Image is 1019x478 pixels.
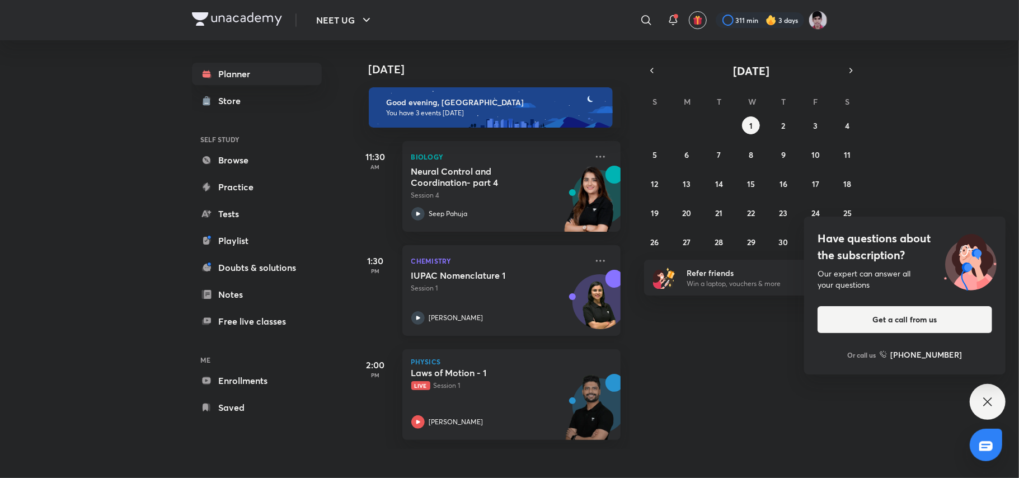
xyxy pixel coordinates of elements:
p: Biology [411,150,587,163]
a: Tests [192,203,322,225]
button: Get a call from us [818,306,992,333]
a: Free live classes [192,310,322,332]
img: Company Logo [192,12,282,26]
button: October 6, 2025 [678,146,696,163]
abbr: October 4, 2025 [846,120,850,131]
button: October 25, 2025 [839,204,857,222]
abbr: October 14, 2025 [715,179,723,189]
abbr: October 23, 2025 [779,208,787,218]
abbr: Saturday [846,96,850,107]
button: October 30, 2025 [774,233,792,251]
button: October 27, 2025 [678,233,696,251]
p: Session 1 [411,283,587,293]
button: October 19, 2025 [646,204,664,222]
abbr: October 29, 2025 [747,237,755,247]
h6: SELF STUDY [192,130,322,149]
button: October 10, 2025 [806,146,824,163]
abbr: Sunday [652,96,657,107]
abbr: Wednesday [748,96,756,107]
button: October 3, 2025 [806,116,824,134]
abbr: October 20, 2025 [683,208,692,218]
abbr: October 30, 2025 [778,237,788,247]
button: October 21, 2025 [710,204,728,222]
a: Doubts & solutions [192,256,322,279]
abbr: October 7, 2025 [717,149,721,160]
abbr: October 8, 2025 [749,149,753,160]
button: October 14, 2025 [710,175,728,193]
button: October 12, 2025 [646,175,664,193]
abbr: October 12, 2025 [651,179,659,189]
button: October 18, 2025 [839,175,857,193]
h6: [PHONE_NUMBER] [891,349,962,360]
abbr: October 28, 2025 [715,237,724,247]
abbr: Tuesday [717,96,721,107]
a: Planner [192,63,322,85]
img: evening [369,87,613,128]
img: Avatar [573,280,627,334]
p: You have 3 events [DATE] [387,109,603,118]
button: October 22, 2025 [742,204,760,222]
img: avatar [693,15,703,25]
button: October 24, 2025 [806,204,824,222]
p: Session 4 [411,190,587,200]
h5: IUPAC Nomenclature 1 [411,270,551,281]
h5: 11:30 [353,150,398,163]
img: Alok Mishra [809,11,828,30]
a: [PHONE_NUMBER] [880,349,962,360]
abbr: October 15, 2025 [747,179,755,189]
button: October 17, 2025 [806,175,824,193]
abbr: October 19, 2025 [651,208,659,218]
img: unacademy [559,166,621,243]
abbr: October 2, 2025 [781,120,785,131]
abbr: October 5, 2025 [652,149,657,160]
abbr: October 13, 2025 [683,179,691,189]
h5: Neural Control and Coordination- part 4 [411,166,551,188]
button: October 23, 2025 [774,204,792,222]
button: October 11, 2025 [839,146,857,163]
abbr: October 27, 2025 [683,237,691,247]
abbr: October 1, 2025 [749,120,753,131]
a: Practice [192,176,322,198]
abbr: October 3, 2025 [813,120,818,131]
p: AM [353,163,398,170]
button: October 4, 2025 [839,116,857,134]
p: Seep Pahuja [429,209,468,219]
abbr: October 22, 2025 [747,208,755,218]
h4: [DATE] [369,63,632,76]
img: streak [766,15,777,26]
abbr: October 10, 2025 [811,149,820,160]
abbr: October 21, 2025 [716,208,723,218]
button: October 13, 2025 [678,175,696,193]
img: ttu_illustration_new.svg [935,230,1006,290]
a: Playlist [192,229,322,252]
div: Store [219,94,248,107]
a: Enrollments [192,369,322,392]
div: Our expert can answer all your questions [818,268,992,290]
abbr: October 18, 2025 [844,179,852,189]
h5: 1:30 [353,254,398,268]
h6: ME [192,350,322,369]
button: October 1, 2025 [742,116,760,134]
abbr: October 6, 2025 [685,149,689,160]
p: [PERSON_NAME] [429,417,483,427]
a: Store [192,90,322,112]
p: PM [353,268,398,274]
button: October 26, 2025 [646,233,664,251]
abbr: October 9, 2025 [781,149,786,160]
h4: Have questions about the subscription? [818,230,992,264]
abbr: October 24, 2025 [811,208,820,218]
p: Session 1 [411,381,587,391]
a: Company Logo [192,12,282,29]
a: Notes [192,283,322,306]
button: October 9, 2025 [774,146,792,163]
p: Chemistry [411,254,587,268]
img: unacademy [559,374,621,451]
h6: Good evening, [GEOGRAPHIC_DATA] [387,97,603,107]
p: Win a laptop, vouchers & more [687,279,824,289]
button: October 16, 2025 [774,175,792,193]
button: October 28, 2025 [710,233,728,251]
button: [DATE] [660,63,843,78]
h5: 2:00 [353,358,398,372]
a: Browse [192,149,322,171]
a: Saved [192,396,322,419]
